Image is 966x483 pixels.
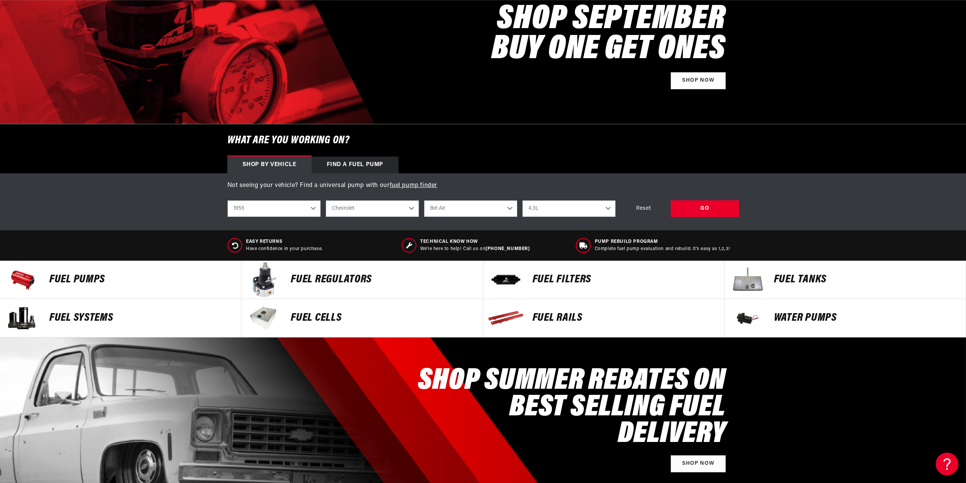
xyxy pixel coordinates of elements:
img: Water Pumps [728,299,766,337]
p: Complete fuel pump evaluation and rebuild. It's easy as 1,2,3! [595,246,730,252]
img: FUEL FILTERS [487,261,525,299]
p: FUEL FILTERS [533,274,717,285]
a: FUEL FILTERS FUEL FILTERS [483,261,725,299]
select: Year [227,200,321,217]
p: FUEL Cells [291,312,475,324]
a: Shop Now [671,72,726,89]
img: Fuel Systems [4,299,42,337]
p: Fuel Pumps [49,274,233,285]
a: FUEL Cells FUEL Cells [241,299,483,337]
h6: What are you working on? [208,124,758,157]
h2: SHOP SUMMER REBATES ON BEST SELLING FUEL DELIVERY [401,368,726,448]
a: Shop Now [671,455,726,472]
p: Not seeing your vehicle? Find a universal pump with our [227,181,739,191]
p: FUEL REGULATORS [291,274,475,285]
a: Water Pumps Water Pumps [725,299,966,337]
p: We’re here to help! Call us on [420,246,529,252]
img: FUEL REGULATORS [245,261,283,299]
img: FUEL Cells [245,299,283,337]
h2: SHOP SEPTEMBER BUY ONE GET ONES [492,5,726,65]
select: Make [326,200,419,217]
select: Model [424,200,517,217]
div: Reset [621,200,667,217]
p: Fuel Tanks [774,274,958,285]
span: Technical Know How [420,239,529,245]
div: Shop by vehicle [227,157,312,173]
img: Fuel Pumps [4,261,42,299]
a: [PHONE_NUMBER] [485,247,529,251]
img: Fuel Tanks [728,261,766,299]
a: FUEL Rails FUEL Rails [483,299,725,337]
a: FUEL REGULATORS FUEL REGULATORS [241,261,483,299]
div: GO [671,200,739,217]
select: Engine [522,200,616,217]
a: Fuel Tanks Fuel Tanks [725,261,966,299]
p: Have confidence in your purchase. [246,246,323,252]
p: Water Pumps [774,312,958,324]
a: fuel pump finder [390,182,438,188]
p: FUEL Rails [533,312,717,324]
div: Find a Fuel Pump [312,157,399,173]
span: Pump Rebuild program [595,239,730,245]
p: Fuel Systems [49,312,233,324]
span: Easy Returns [246,239,323,245]
img: FUEL Rails [487,299,525,337]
